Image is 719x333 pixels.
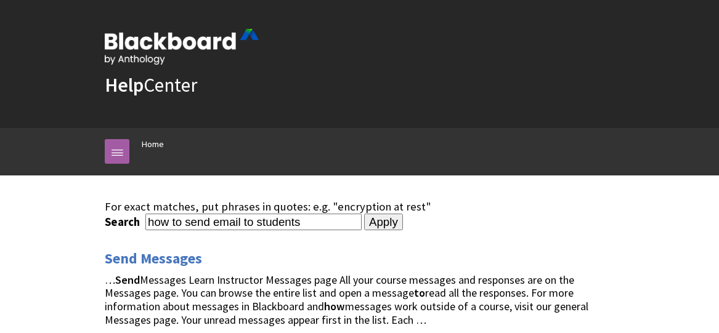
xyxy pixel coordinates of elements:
span: … Messages Learn Instructor Messages page All your course messages and responses are on the Messa... [105,273,588,327]
strong: how [324,299,345,313]
strong: Help [105,73,144,97]
a: Home [142,137,164,152]
a: HelpCenter [105,73,197,97]
img: Blackboard by Anthology [105,29,259,65]
strong: to [414,286,425,300]
label: Search [105,215,143,229]
strong: Send [115,273,140,287]
input: Apply [364,214,403,231]
a: Send Messages [105,249,202,268]
div: For exact matches, put phrases in quotes: e.g. "encryption at rest" [105,200,614,214]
